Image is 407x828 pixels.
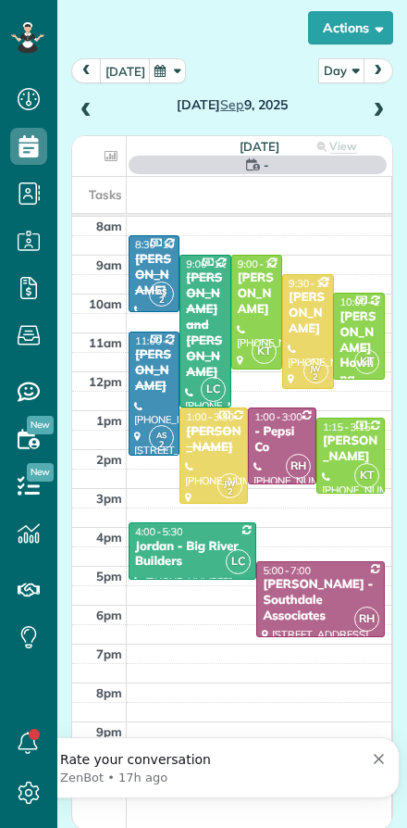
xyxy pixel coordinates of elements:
[96,685,122,700] span: 8pm
[310,363,322,373] span: JW
[354,607,379,632] span: RH
[339,295,400,308] span: 10:00 - 12:15
[104,98,361,112] h2: [DATE] 9, 2025
[135,238,189,251] span: 8:30 - 10:30
[96,452,122,467] span: 2pm
[21,35,51,65] img: Profile image for ZenBot
[374,31,386,45] button: Dismiss notification
[89,335,122,350] span: 11am
[89,296,122,311] span: 10am
[263,564,311,577] span: 5:00 - 7:00
[318,58,364,83] button: Day
[27,416,54,434] span: New
[96,569,122,583] span: 5pm
[186,410,234,423] span: 1:00 - 3:30
[323,420,371,433] span: 1:15 - 3:15
[89,187,122,202] span: Tasks
[186,257,234,270] span: 9:00 - 1:00
[354,463,379,488] span: KT
[339,309,378,434] div: [PERSON_NAME] Howling [PERSON_NAME]
[238,257,291,270] span: 9:00 - 12:00
[354,349,379,374] span: KT
[150,436,173,454] small: 2
[226,549,251,574] span: LC
[156,286,166,296] span: AS
[224,478,236,488] span: JW
[96,530,122,545] span: 4pm
[323,139,357,171] span: View week
[289,277,342,290] span: 9:30 - 12:30
[60,32,364,51] p: Rate your conversation
[96,646,122,661] span: 7pm
[134,539,251,571] div: Jordan - Big River Builders
[264,156,269,174] span: -
[237,270,277,318] div: [PERSON_NAME]
[96,608,122,622] span: 6pm
[156,430,166,440] span: AS
[304,369,327,386] small: 2
[252,339,277,364] span: KT
[185,270,225,380] div: [PERSON_NAME] and [PERSON_NAME]
[96,491,122,506] span: 3pm
[100,58,151,83] button: [DATE]
[150,292,173,309] small: 2
[89,374,122,389] span: 12pm
[185,424,242,456] div: [PERSON_NAME]
[363,58,393,83] button: next
[96,219,122,233] span: 8am
[134,347,174,395] div: [PERSON_NAME]
[322,433,379,465] div: [PERSON_NAME]
[254,410,302,423] span: 1:00 - 3:00
[135,525,183,538] span: 4:00 - 5:30
[308,11,393,44] button: Actions
[60,51,364,68] p: Message from ZenBot, sent 17h ago
[240,139,279,154] span: [DATE]
[71,58,102,83] button: prev
[286,454,311,479] span: RH
[253,424,311,456] div: - Pepsi Co
[134,252,174,299] div: [PERSON_NAME]
[218,483,241,501] small: 2
[135,334,189,347] span: 11:00 - 2:15
[288,290,327,337] div: [PERSON_NAME]
[201,377,226,402] span: LC
[96,257,122,272] span: 9am
[7,19,400,80] div: message notification from ZenBot, 17h ago. Rate your conversation
[262,577,378,624] div: [PERSON_NAME] - Southdale Associates
[27,463,54,482] span: New
[96,413,122,428] span: 1pm
[220,96,244,113] span: Sep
